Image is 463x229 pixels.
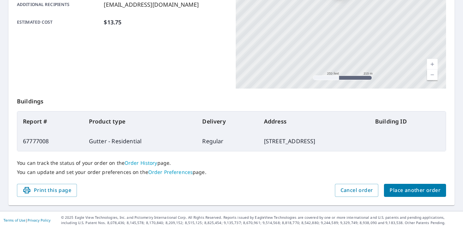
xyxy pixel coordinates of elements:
[125,159,157,166] a: Order History
[28,218,50,223] a: Privacy Policy
[104,18,121,26] p: $13.75
[197,131,258,151] td: Regular
[17,18,101,26] p: Estimated cost
[384,184,446,197] button: Place another order
[390,186,440,195] span: Place another order
[335,184,379,197] button: Cancel order
[83,112,197,131] th: Product type
[427,70,438,80] a: Current Level 17, Zoom Out
[197,112,258,131] th: Delivery
[23,186,71,195] span: Print this page
[341,186,373,195] span: Cancel order
[17,112,83,131] th: Report #
[4,218,25,223] a: Terms of Use
[4,218,50,222] p: |
[369,112,446,131] th: Building ID
[17,89,446,111] p: Buildings
[61,215,459,225] p: © 2025 Eagle View Technologies, Inc. and Pictometry International Corp. All Rights Reserved. Repo...
[17,169,446,175] p: You can update and set your order preferences on the page.
[258,131,369,151] td: [STREET_ADDRESS]
[83,131,197,151] td: Gutter - Residential
[148,169,193,175] a: Order Preferences
[258,112,369,131] th: Address
[17,160,446,166] p: You can track the status of your order on the page.
[17,184,77,197] button: Print this page
[17,0,101,9] p: Additional recipients
[104,0,199,9] p: [EMAIL_ADDRESS][DOMAIN_NAME]
[427,59,438,70] a: Current Level 17, Zoom In
[17,131,83,151] td: 67777008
